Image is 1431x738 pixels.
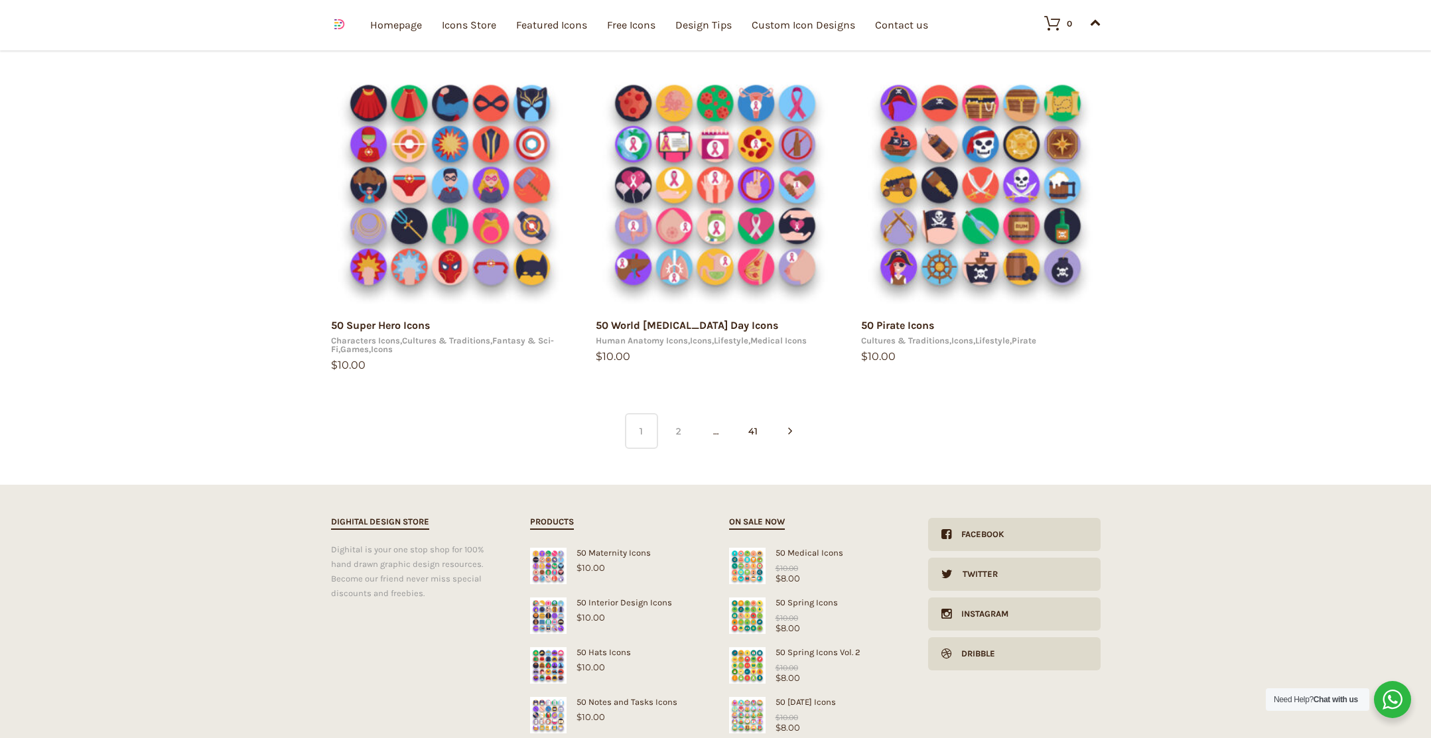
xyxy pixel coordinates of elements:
[750,336,807,345] a: Medical Icons
[371,344,393,354] a: Icons
[729,548,766,584] img: Medical Icons
[861,336,949,345] a: Cultures & Traditions
[577,662,582,672] span: $
[662,413,695,449] a: 2
[729,597,766,634] img: Spring Icons
[729,647,902,683] a: Spring Icons50 Spring Icons Vol. 2$8.00
[331,359,338,371] span: $
[951,518,1004,551] div: Facebook
[530,548,703,573] a: 50 Maternity Icons$10.00
[690,336,712,345] a: Icons
[729,697,902,733] a: Easter Icons50 [DATE] Icons$8.00
[596,336,835,345] div: , , ,
[577,662,605,672] bdi: 10.00
[1012,336,1036,345] a: Pirate
[331,515,429,530] h2: Dighital Design Store
[776,613,780,623] span: $
[776,564,780,573] span: $
[699,413,732,449] span: …
[596,350,602,363] span: $
[729,697,766,733] img: Easter Icons
[625,413,658,449] span: 1
[530,647,703,657] div: 50 Hats Icons
[530,697,703,722] a: 50 Notes and Tasks Icons$10.00
[776,564,798,573] bdi: 10.00
[928,558,1101,591] a: Twitter
[729,697,902,707] div: 50 [DATE] Icons
[776,623,781,633] span: $
[729,548,902,584] a: Medical Icons50 Medical Icons$8.00
[861,336,1100,345] div: , , ,
[729,597,902,607] div: 50 Spring Icons
[729,647,766,684] img: Spring Icons
[577,562,582,573] span: $
[331,319,430,332] a: 50 Super Hero Icons
[776,613,798,623] bdi: 10.00
[776,672,800,683] bdi: 8.00
[577,711,605,722] bdi: 10.00
[331,336,554,354] a: Fantasy & Sci-Fi
[340,344,369,354] a: Games
[736,413,770,449] a: 41
[331,359,366,371] bdi: 10.00
[729,647,902,657] div: 50 Spring Icons Vol. 2
[928,518,1101,551] a: Facebook
[951,336,973,345] a: Icons
[530,515,574,530] h2: Products
[577,612,605,623] bdi: 10.00
[776,722,800,733] bdi: 8.00
[776,663,798,672] bdi: 10.00
[1031,15,1072,31] a: 0
[331,542,504,601] div: Dighital is your one stop shop for 100% hand drawn graphic design resources. Become our friend ne...
[530,597,703,623] a: 50 Interior Design Icons$10.00
[577,711,582,722] span: $
[577,612,582,623] span: $
[596,319,778,332] a: 50 World [MEDICAL_DATA] Day Icons
[331,336,570,353] div: , , , ,
[577,562,605,573] bdi: 10.00
[729,597,902,633] a: Spring Icons50 Spring Icons$8.00
[776,663,780,672] span: $
[951,637,995,670] div: Dribble
[953,558,998,591] div: Twitter
[928,637,1101,670] a: Dribble
[596,336,688,345] a: Human Anatomy Icons
[1274,695,1358,704] span: Need Help?
[530,548,703,558] div: 50 Maternity Icons
[776,573,781,584] span: $
[402,336,490,345] a: Cultures & Traditions
[776,713,780,722] span: $
[1067,19,1072,28] div: 0
[714,336,748,345] a: Lifestyle
[928,597,1101,631] a: Instagram
[331,336,400,345] a: Characters Icons
[861,350,896,363] bdi: 10.00
[1314,695,1358,704] strong: Chat with us
[975,336,1010,345] a: Lifestyle
[530,597,703,607] div: 50 Interior Design Icons
[776,722,781,733] span: $
[729,515,785,530] h2: On sale now
[530,697,703,707] div: 50 Notes and Tasks Icons
[776,713,798,722] bdi: 10.00
[596,350,630,363] bdi: 10.00
[530,647,703,672] a: 50 Hats Icons$10.00
[776,623,800,633] bdi: 8.00
[776,672,781,683] span: $
[776,573,800,584] bdi: 8.00
[861,350,868,363] span: $
[729,548,902,558] div: 50 Medical Icons
[951,597,1008,631] div: Instagram
[861,319,934,332] a: 50 Pirate Icons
